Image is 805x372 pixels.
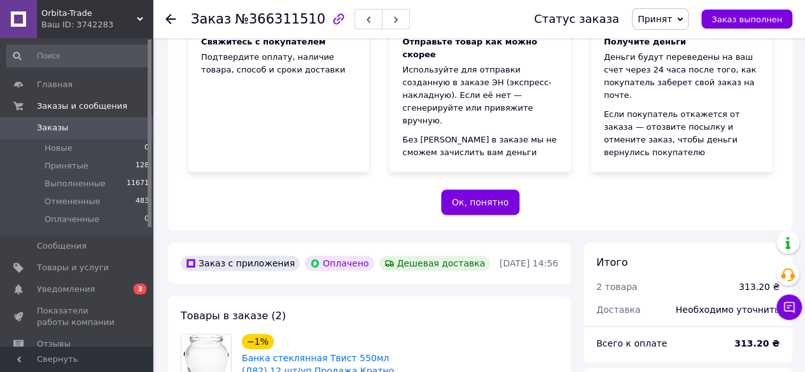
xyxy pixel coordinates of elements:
[402,134,557,159] div: Без [PERSON_NAME] в заказе мы не сможем зачислить вам деньги
[165,13,176,25] div: Вернуться назад
[235,11,325,27] span: №366311510
[45,160,88,172] span: Принятые
[379,256,491,271] div: Дешевая доставка
[596,256,627,268] span: Итого
[668,296,787,324] div: Необходимо уточнить
[144,214,149,225] span: 0
[41,19,153,31] div: Ваш ID: 3742283
[37,338,71,350] span: Отзывы
[45,142,73,154] span: Новые
[739,280,780,293] div: 313.20 ₴
[41,8,137,19] span: Orbita-Trade
[37,284,95,295] span: Уведомления
[136,196,149,207] span: 483
[242,334,274,349] div: −1%
[596,305,640,315] span: Доставка
[596,282,637,292] span: 2 товара
[181,310,286,322] span: Товары в заказе (2)
[776,294,802,320] button: Чат с покупателем
[604,108,759,159] div: Если покупатель откажется от заказа — отозвите посылку и отмените заказ, чтобы деньги вернулись п...
[37,122,68,134] span: Заказы
[37,305,118,328] span: Показатели работы компании
[6,45,150,67] input: Поиск
[500,258,558,268] time: [DATE] 14:56
[734,338,780,348] b: 313.20 ₴
[37,240,87,252] span: Сообщения
[134,284,146,294] span: 3
[596,338,667,348] span: Всего к оплате
[37,100,127,112] span: Заказы и сообщения
[136,160,149,172] span: 128
[604,37,686,46] span: Получите деньги
[201,37,325,46] span: Свяжитесь с покупателем
[191,11,231,27] span: Заказ
[45,214,99,225] span: Оплаченные
[711,15,782,24] span: Заказ выполнен
[638,14,672,24] span: Принят
[305,256,374,271] div: Оплачено
[127,178,149,189] span: 11671
[144,142,149,154] span: 0
[701,10,792,29] button: Заказ выполнен
[45,196,100,207] span: Отмененные
[604,51,759,102] div: Деньги будут переведены на ваш счет через 24 часа после того, как покупатель заберет свой заказ н...
[37,79,73,90] span: Главная
[534,13,619,25] div: Статус заказа
[402,37,537,59] span: Отправьте товар как можно скорее
[45,178,106,189] span: Выполненные
[402,64,557,127] div: Используйте для отправки созданную в заказе ЭН (экспресс-накладную). Если её нет — сгенерируйте и...
[37,262,109,273] span: Товары и услуги
[441,189,520,215] button: Ок, понятно
[181,256,300,271] div: Заказ с приложения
